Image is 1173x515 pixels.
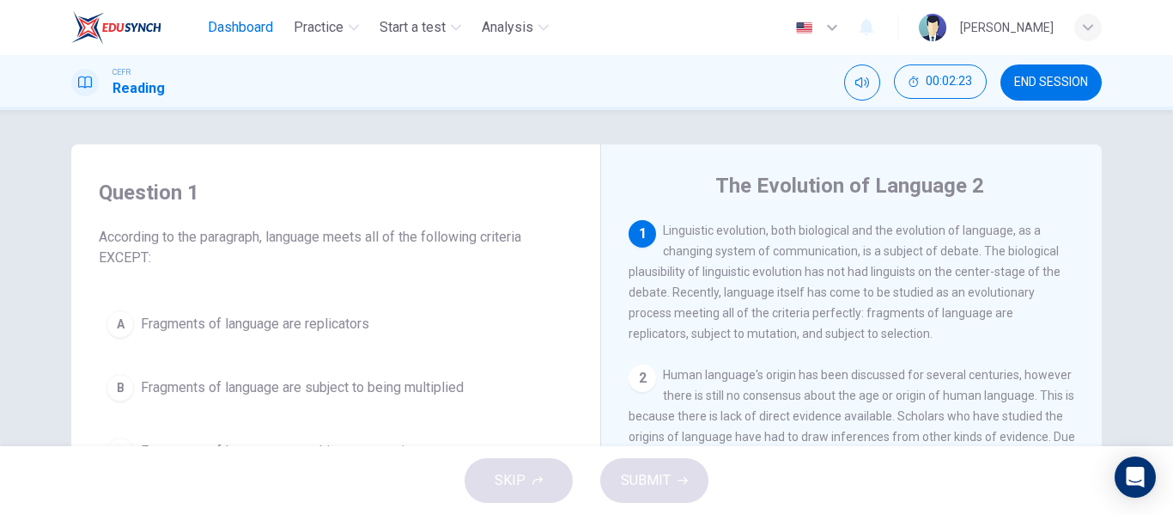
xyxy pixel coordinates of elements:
[112,66,131,78] span: CEFR
[208,17,273,38] span: Dashboard
[99,303,573,346] button: AFragments of language are replicators
[715,172,984,199] h4: The Evolution of Language 2
[894,64,987,99] button: 00:02:23
[844,64,880,101] div: Mute
[141,314,369,334] span: Fragments of language are replicators
[112,78,165,99] h1: Reading
[482,17,533,38] span: Analysis
[71,10,161,45] img: EduSynch logo
[894,64,987,101] div: Hide
[1115,457,1156,498] div: Open Intercom Messenger
[1000,64,1102,101] button: END SESSION
[141,377,464,398] span: Fragments of language are subject to being multiplied
[141,441,419,462] span: Fragments of language are subject to mutation
[106,438,134,465] div: C
[926,75,972,89] span: 00:02:23
[960,17,1054,38] div: [PERSON_NAME]
[629,224,1061,340] span: Linguistic evolution, both biological and the evolution of language, as a changing system of comm...
[201,12,280,43] button: Dashboard
[99,179,573,206] h4: Question 1
[1014,76,1088,89] span: END SESSION
[629,365,656,392] div: 2
[629,220,656,248] div: 1
[99,366,573,409] button: BFragments of language are subject to being multiplied
[106,310,134,338] div: A
[919,14,946,41] img: Profile picture
[294,17,343,38] span: Practice
[373,12,468,43] button: Start a test
[793,21,815,34] img: en
[99,430,573,473] button: CFragments of language are subject to mutation
[106,374,134,402] div: B
[380,17,446,38] span: Start a test
[287,12,366,43] button: Practice
[475,12,556,43] button: Analysis
[99,227,573,268] span: According to the paragraph, language meets all of the following criteria EXCEPT:
[71,10,201,45] a: EduSynch logo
